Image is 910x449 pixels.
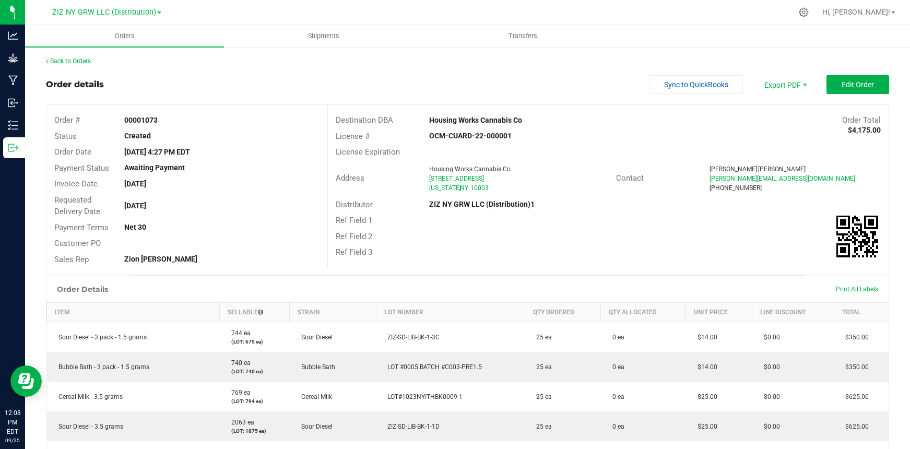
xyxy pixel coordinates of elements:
[226,329,251,337] span: 744 ea
[226,427,283,435] p: (LOT: 1875 ea)
[296,363,335,371] span: Bubble Bath
[429,175,484,182] span: [STREET_ADDRESS]
[53,363,149,371] span: Bubble Bath - 3 pack - 1.5 grams
[692,423,717,430] span: $25.00
[5,408,20,436] p: 12:08 PM EDT
[836,216,878,257] img: Scan me!
[429,116,522,124] strong: Housing Works Cannabis Co
[54,163,109,173] span: Payment Status
[8,30,18,41] inline-svg: Analytics
[124,116,158,124] strong: 00001073
[124,132,151,140] strong: Created
[336,132,370,141] span: License #
[429,132,512,140] strong: OCM-CUARD-22-000001
[336,216,372,225] span: Ref Field 1
[531,363,552,371] span: 25 ea
[382,393,463,400] span: LOT#1023NYITHBK0009-1
[423,25,622,47] a: Transfers
[382,334,440,341] span: ZIZ-SD-LIB-BK-1-3C
[226,338,283,346] p: (LOT: 675 ea)
[226,389,251,396] span: 769 ea
[842,80,874,89] span: Edit Order
[25,25,224,47] a: Orders
[54,132,77,141] span: Status
[494,31,551,41] span: Transfers
[46,57,91,65] a: Back to Orders
[752,303,834,322] th: Line Discount
[336,247,372,257] span: Ref Field 3
[336,232,372,241] span: Ref Field 2
[124,255,197,263] strong: Zion [PERSON_NAME]
[296,393,332,400] span: Cereal Milk
[710,175,855,182] span: [PERSON_NAME][EMAIL_ADDRESS][DOMAIN_NAME]
[8,120,18,131] inline-svg: Inventory
[525,303,601,322] th: Qty Ordered
[54,147,91,157] span: Order Date
[54,255,89,264] span: Sales Rep
[692,393,717,400] span: $25.00
[290,303,376,322] th: Strain
[226,419,254,426] span: 2063 ea
[429,200,535,208] strong: ZIZ NY GRW LLC (Distribution)1
[429,166,511,173] span: Housing Works Cannabis Co
[607,393,624,400] span: 0 ea
[607,423,624,430] span: 0 ea
[101,31,149,41] span: Orders
[531,393,552,400] span: 25 ea
[826,75,889,94] button: Edit Order
[220,303,290,322] th: Sellable
[296,423,333,430] span: Sour Diesel
[382,363,482,371] span: LOT #0005 BATCH #C003-PRE1.5
[226,397,283,405] p: (LOT: 794 ea)
[822,8,890,16] span: Hi, [PERSON_NAME]!
[836,216,878,257] qrcode: 00001073
[226,368,283,375] p: (LOT: 740 ea)
[710,166,757,173] span: [PERSON_NAME]
[601,303,686,322] th: Qty Allocated
[54,179,98,188] span: Invoice Date
[124,223,146,231] strong: Net 30
[8,98,18,108] inline-svg: Inbound
[649,75,743,94] button: Sync to QuickBooks
[607,363,624,371] span: 0 ea
[8,75,18,86] inline-svg: Manufacturing
[54,115,80,125] span: Order #
[296,334,333,341] span: Sour Diesel
[840,334,869,341] span: $350.00
[758,166,806,173] span: [PERSON_NAME]
[54,195,100,217] span: Requested Delivery Date
[692,363,717,371] span: $14.00
[57,285,108,293] h1: Order Details
[46,78,104,91] div: Order details
[429,184,461,192] span: [US_STATE]
[54,223,109,232] span: Payment Terms
[531,423,552,430] span: 25 ea
[124,180,146,188] strong: [DATE]
[834,303,889,322] th: Total
[692,334,717,341] span: $14.00
[848,126,881,134] strong: $4,175.00
[759,393,780,400] span: $0.00
[294,31,353,41] span: Shipments
[840,363,869,371] span: $350.00
[224,25,423,47] a: Shipments
[47,303,220,322] th: Item
[797,7,810,17] div: Manage settings
[842,115,881,125] span: Order Total
[53,334,147,341] span: Sour Diesel - 3 pack - 1.5 grams
[5,436,20,444] p: 09/25
[53,393,123,400] span: Cereal Milk - 3.5 grams
[664,80,728,89] span: Sync to QuickBooks
[336,173,364,183] span: Address
[836,286,878,293] span: Print All Labels
[531,334,552,341] span: 25 ea
[53,423,123,430] span: Sour Diesel - 3.5 grams
[710,184,762,192] span: [PHONE_NUMBER]
[460,184,468,192] span: NY
[10,365,42,397] iframe: Resource center
[686,303,752,322] th: Unit Price
[124,148,190,156] strong: [DATE] 4:27 PM EDT
[759,423,780,430] span: $0.00
[759,334,780,341] span: $0.00
[382,423,440,430] span: ZIZ-SD-LIB-BK-1-1D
